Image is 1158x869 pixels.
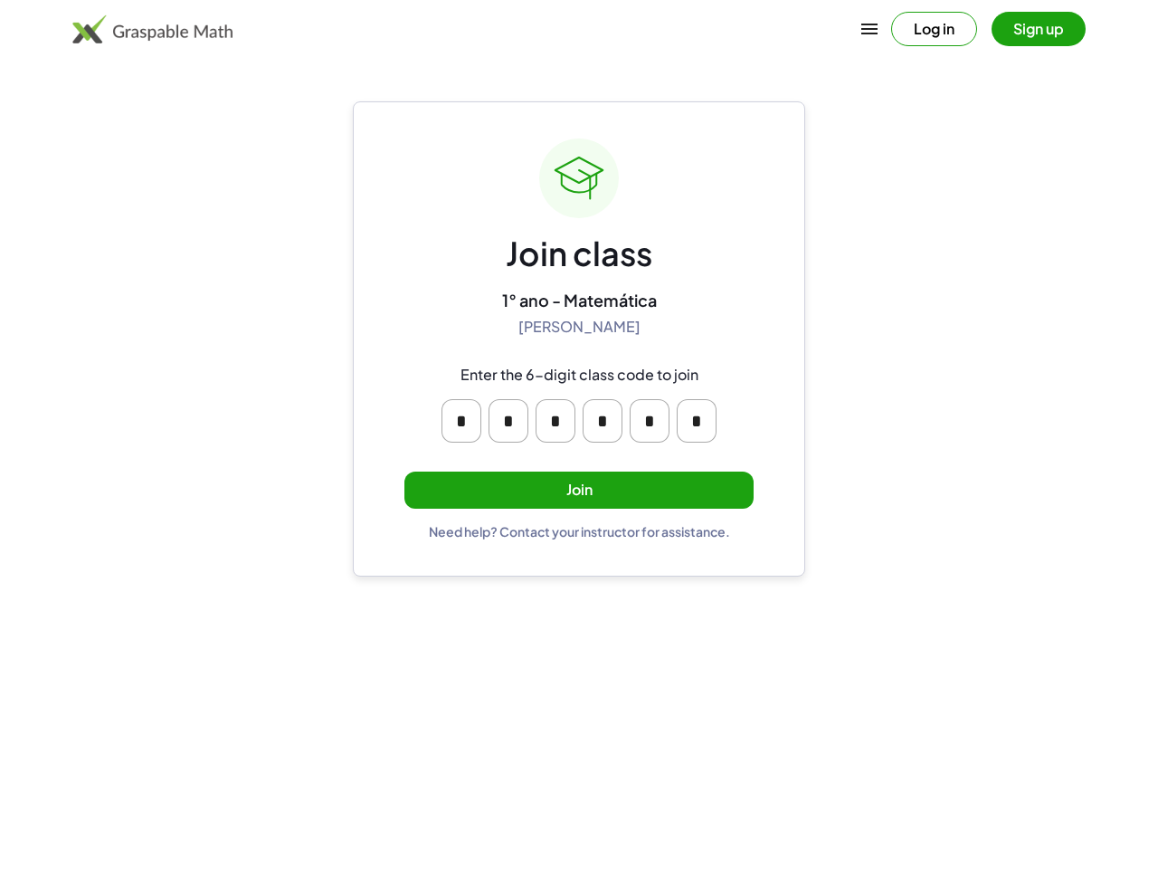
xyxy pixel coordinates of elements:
[502,290,657,310] div: 1° ano - Matemática
[518,318,641,337] div: [PERSON_NAME]
[460,366,698,385] div: Enter the 6-digit class code to join
[891,12,977,46] button: Log in
[429,523,730,540] div: Need help? Contact your instructor for assistance.
[506,233,652,275] div: Join class
[404,472,754,509] button: Join
[992,12,1086,46] button: Sign up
